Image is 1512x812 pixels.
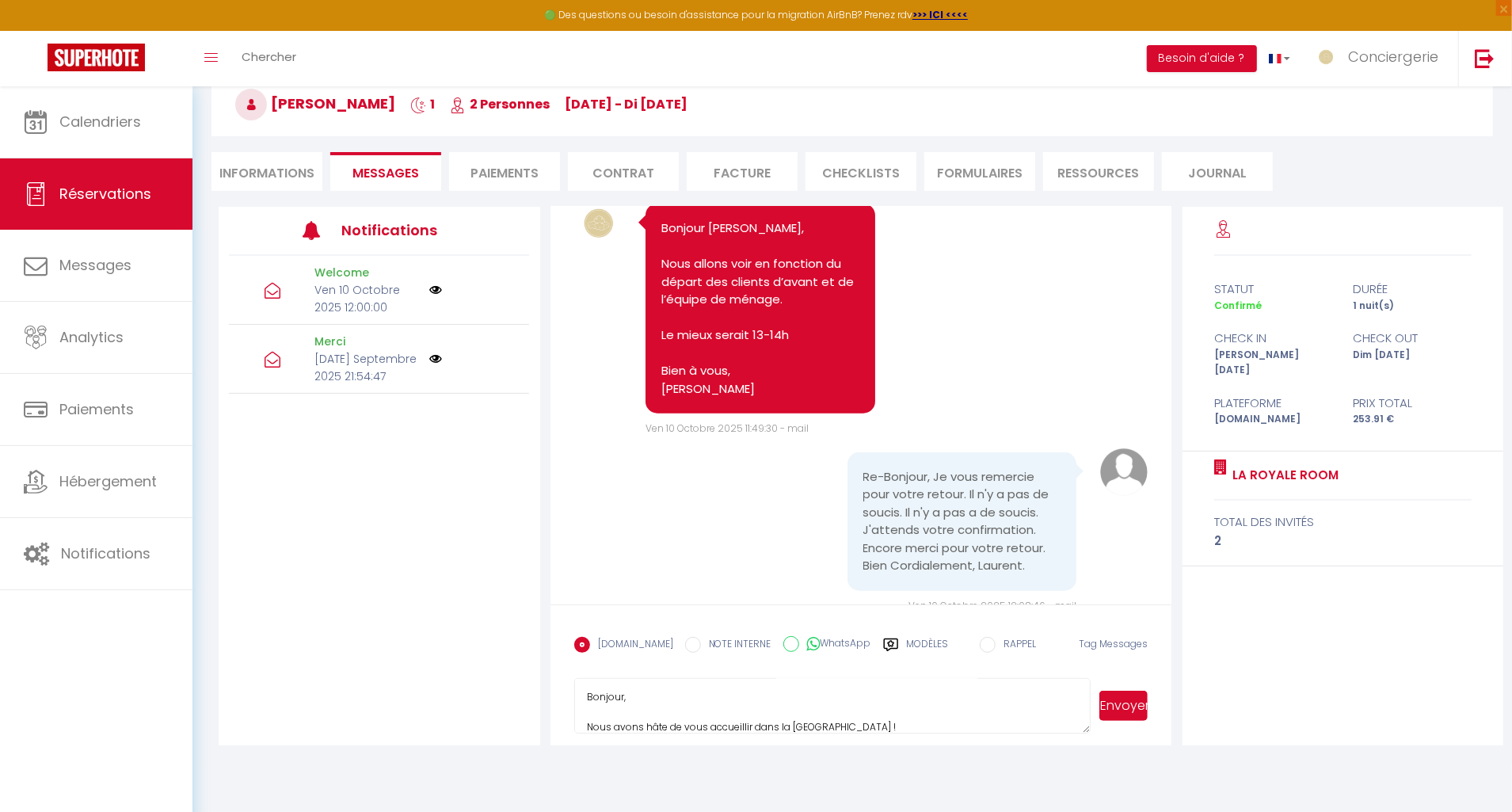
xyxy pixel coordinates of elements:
[1204,348,1343,378] div: [PERSON_NAME] [DATE]
[646,421,809,435] span: Ven 10 Octobre 2025 11:49:30 - mail
[806,152,916,191] li: CHECKLISTS
[1214,513,1471,532] div: total des invités
[1314,45,1338,69] img: ...
[59,399,134,419] span: Paiements
[1343,394,1481,413] div: Prix total
[565,95,687,113] span: [DATE] - di [DATE]
[574,200,622,247] img: 174945724435.PNG
[1343,348,1481,378] div: Dim [DATE]
[1343,329,1481,348] div: check out
[1079,637,1148,650] span: Tag Messages
[314,350,419,385] p: [DATE] Septembre 2025 21:54:47
[1343,280,1481,299] div: durée
[1100,448,1148,496] img: avatar.png
[701,637,771,654] label: NOTE INTERNE
[48,44,145,71] img: Super Booking
[912,8,968,21] a: >>> ICI <<<<
[1475,48,1495,68] img: logout
[449,152,560,191] li: Paiements
[799,636,871,654] label: WhatsApp
[410,95,435,113] span: 1
[687,152,798,191] li: Facture
[429,353,442,365] img: NO IMAGE
[1227,466,1339,485] a: La Royale Room
[314,333,419,350] p: Merci
[1162,152,1273,191] li: Journal
[661,219,859,398] pre: Bonjour [PERSON_NAME], Nous allons voir en fonction du départ des clients d’avant et de l’équipe ...
[1204,329,1343,348] div: check in
[429,284,442,296] img: NO IMAGE
[341,212,467,248] h3: Notifications
[1214,532,1471,551] div: 2
[59,255,131,275] span: Messages
[924,152,1035,191] li: FORMULAIRES
[235,93,395,113] span: [PERSON_NAME]
[59,184,151,204] span: Réservations
[1343,299,1481,314] div: 1 nuit(s)
[211,152,322,191] li: Informations
[59,112,141,132] span: Calendriers
[1343,412,1481,427] div: 253.91 €
[1099,691,1148,721] button: Envoyer
[314,281,419,316] p: Ven 10 Octobre 2025 12:00:00
[1204,412,1343,427] div: [DOMAIN_NAME]
[242,48,296,65] span: Chercher
[590,637,673,654] label: [DOMAIN_NAME]
[1043,152,1154,191] li: Ressources
[1214,299,1262,312] span: Confirmé
[1147,45,1257,72] button: Besoin d'aide ?
[61,543,150,563] span: Notifications
[996,637,1036,654] label: RAPPEL
[352,164,419,182] span: Messages
[863,468,1061,575] pre: Re-Bonjour, Je vous remercie pour votre retour. Il n'y a pas de soucis. Il n'y a pas a de soucis....
[59,471,157,491] span: Hébergement
[1302,31,1458,86] a: ... Conciergerie
[568,152,679,191] li: Contrat
[908,599,1076,612] span: Ven 10 Octobre 2025 12:08:46 - mail
[1204,394,1343,413] div: Plateforme
[1348,47,1438,67] span: Conciergerie
[1204,280,1343,299] div: statut
[230,31,308,86] a: Chercher
[907,637,949,665] label: Modèles
[59,327,124,347] span: Analytics
[314,264,419,281] p: Welcome
[450,95,550,113] span: 2 Personnes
